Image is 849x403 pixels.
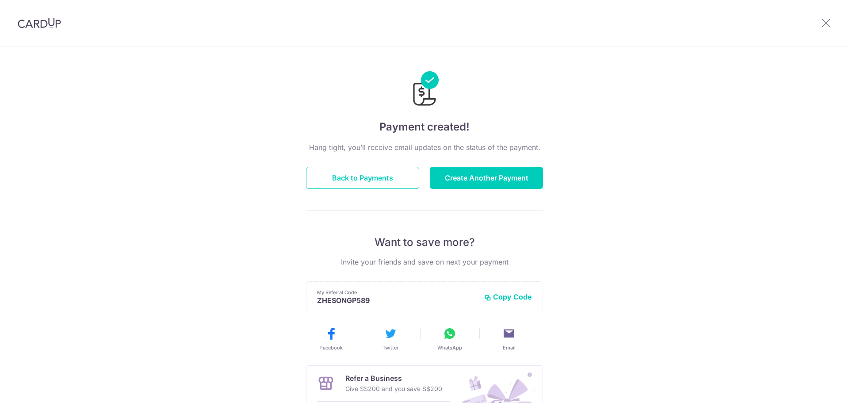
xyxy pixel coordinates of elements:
[483,326,535,351] button: Email
[320,344,343,351] span: Facebook
[306,142,543,153] p: Hang tight, you’ll receive email updates on the status of the payment.
[364,326,417,351] button: Twitter
[382,344,398,351] span: Twitter
[345,373,442,384] p: Refer a Business
[484,292,532,301] button: Copy Code
[317,289,477,296] p: My Referral Code
[306,167,419,189] button: Back to Payments
[305,326,357,351] button: Facebook
[410,71,439,108] img: Payments
[306,257,543,267] p: Invite your friends and save on next your payment
[430,167,543,189] button: Create Another Payment
[18,18,61,28] img: CardUp
[503,344,516,351] span: Email
[317,296,477,305] p: ZHESONGP589
[437,344,462,351] span: WhatsApp
[345,384,442,394] p: Give S$200 and you save S$200
[306,119,543,135] h4: Payment created!
[424,326,476,351] button: WhatsApp
[306,235,543,249] p: Want to save more?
